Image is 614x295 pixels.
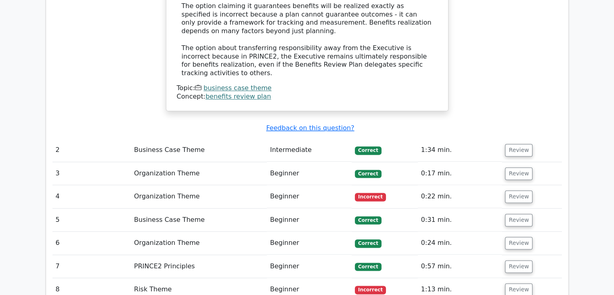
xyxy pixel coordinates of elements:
[355,170,381,178] span: Correct
[505,260,532,273] button: Review
[131,232,267,255] td: Organization Theme
[355,146,381,154] span: Correct
[203,84,271,92] a: business case theme
[505,237,532,249] button: Review
[131,139,267,162] td: Business Case Theme
[177,84,438,93] div: Topic:
[267,139,352,162] td: Intermediate
[505,144,532,156] button: Review
[505,167,532,180] button: Review
[52,185,131,208] td: 4
[418,255,502,278] td: 0:57 min.
[505,214,532,226] button: Review
[355,193,386,201] span: Incorrect
[418,232,502,255] td: 0:24 min.
[355,286,386,294] span: Incorrect
[52,209,131,232] td: 5
[267,209,352,232] td: Beginner
[52,162,131,185] td: 3
[131,162,267,185] td: Organization Theme
[131,255,267,278] td: PRINCE2 Principles
[205,93,271,100] a: benefits review plan
[52,232,131,255] td: 6
[418,185,502,208] td: 0:22 min.
[355,239,381,247] span: Correct
[131,209,267,232] td: Business Case Theme
[418,139,502,162] td: 1:34 min.
[267,162,352,185] td: Beginner
[266,124,354,132] a: Feedback on this question?
[355,263,381,271] span: Correct
[52,139,131,162] td: 2
[267,255,352,278] td: Beginner
[418,162,502,185] td: 0:17 min.
[52,255,131,278] td: 7
[267,232,352,255] td: Beginner
[505,190,532,203] button: Review
[177,93,438,101] div: Concept:
[355,216,381,224] span: Correct
[267,185,352,208] td: Beginner
[418,209,502,232] td: 0:31 min.
[131,185,267,208] td: Organization Theme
